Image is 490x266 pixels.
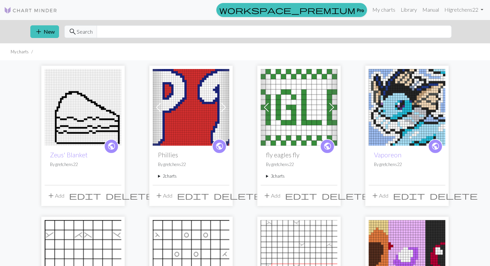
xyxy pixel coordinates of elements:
a: Vaporeon [369,103,445,110]
p: By gretchens22 [50,161,116,168]
p: By gretchens22 [266,161,332,168]
img: Vaporeon [369,69,445,146]
a: public [212,139,227,154]
i: public [431,140,440,153]
a: Phillies [153,103,229,110]
button: Delete [103,189,156,202]
a: Vine [153,254,229,261]
span: edit [177,191,209,200]
a: Library [398,3,420,16]
a: public [428,139,443,154]
button: Edit [175,189,211,202]
span: public [107,141,116,151]
span: edit [285,191,317,200]
button: Edit [391,189,427,202]
p: By gretchens22 [374,161,440,168]
button: Edit [283,189,319,202]
h2: Phillies [158,151,224,159]
span: delete [106,191,154,200]
button: Add [261,189,283,202]
span: delete [430,191,478,200]
i: public [107,140,116,153]
button: Add [45,189,67,202]
button: Delete [319,189,372,202]
a: fly eagles fly [261,103,337,110]
button: Edit [67,189,103,202]
button: Delete [427,189,480,202]
img: Phillies [153,69,229,146]
span: public [323,141,332,151]
a: Sand stitch [261,254,337,261]
button: New [30,25,59,38]
a: Pro [216,3,367,17]
a: Zeus' Blanket [50,151,88,159]
a: My charts [370,3,398,16]
span: add [47,191,55,200]
span: delete [322,191,370,200]
span: public [431,141,440,151]
span: edit [69,191,101,200]
a: BIRTHDAY!!! [45,103,121,110]
a: public [320,139,335,154]
a: Eeveelutions Sweater [369,254,445,261]
span: edit [393,191,425,200]
span: search [69,27,77,36]
img: Logo [4,6,57,14]
i: Edit [285,192,317,200]
button: Add [369,189,391,202]
a: Lattice Cable [45,254,121,261]
a: Higretchens22 [442,3,486,16]
i: Edit [177,192,209,200]
span: add [155,191,163,200]
img: fly eagles fly [261,69,337,146]
span: delete [214,191,262,200]
a: Vaporeon [374,151,401,159]
span: Search [77,28,93,36]
i: public [323,140,332,153]
a: Manual [420,3,442,16]
span: workspace_premium [219,5,355,15]
summary: 2charts [158,173,224,179]
span: public [215,141,224,151]
li: My charts [11,49,29,55]
button: Add [153,189,175,202]
i: public [215,140,224,153]
span: add [35,27,43,36]
i: Edit [393,192,425,200]
i: Edit [69,192,101,200]
h2: fly eagles fly [266,151,332,159]
summary: 3charts [266,173,332,179]
img: BIRTHDAY!!! [45,69,121,146]
span: add [263,191,271,200]
p: By gretchens22 [158,161,224,168]
button: Delete [211,189,264,202]
span: add [371,191,379,200]
a: public [104,139,119,154]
